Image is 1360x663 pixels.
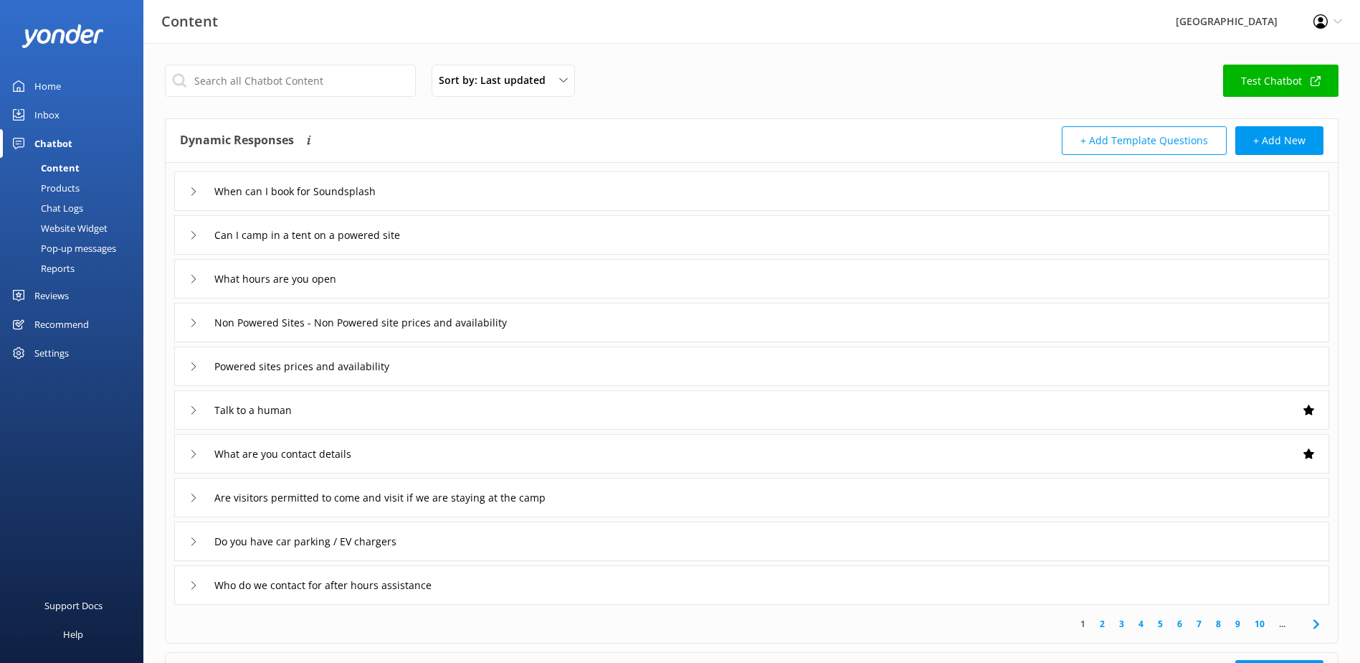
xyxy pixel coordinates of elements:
a: Website Widget [9,218,143,238]
a: 6 [1170,617,1189,631]
button: + Add New [1235,126,1323,155]
img: yonder-white-logo.png [22,24,104,48]
div: Pop-up messages [9,238,116,258]
div: Inbox [34,100,60,129]
a: Products [9,178,143,198]
div: Website Widget [9,218,108,238]
a: 10 [1247,617,1272,631]
a: 4 [1131,617,1151,631]
h4: Dynamic Responses [180,126,294,155]
div: Chat Logs [9,198,83,218]
input: Search all Chatbot Content [165,65,416,97]
span: ... [1272,617,1293,631]
div: Support Docs [44,591,103,620]
div: Content [9,158,80,178]
a: Pop-up messages [9,238,143,258]
div: Help [63,620,83,649]
button: + Add Template Questions [1062,126,1227,155]
div: Recommend [34,310,89,339]
span: Sort by: Last updated [439,72,554,88]
a: Test Chatbot [1223,65,1338,97]
a: 1 [1073,617,1093,631]
h3: Content [161,10,218,33]
div: Settings [34,339,69,367]
a: Chat Logs [9,198,143,218]
a: 7 [1189,617,1209,631]
a: 8 [1209,617,1228,631]
a: Reports [9,258,143,278]
div: Chatbot [34,129,72,158]
a: Content [9,158,143,178]
div: Reviews [34,281,69,310]
div: Reports [9,258,75,278]
div: Products [9,178,80,198]
a: 2 [1093,617,1112,631]
div: Home [34,72,61,100]
a: 9 [1228,617,1247,631]
a: 3 [1112,617,1131,631]
a: 5 [1151,617,1170,631]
